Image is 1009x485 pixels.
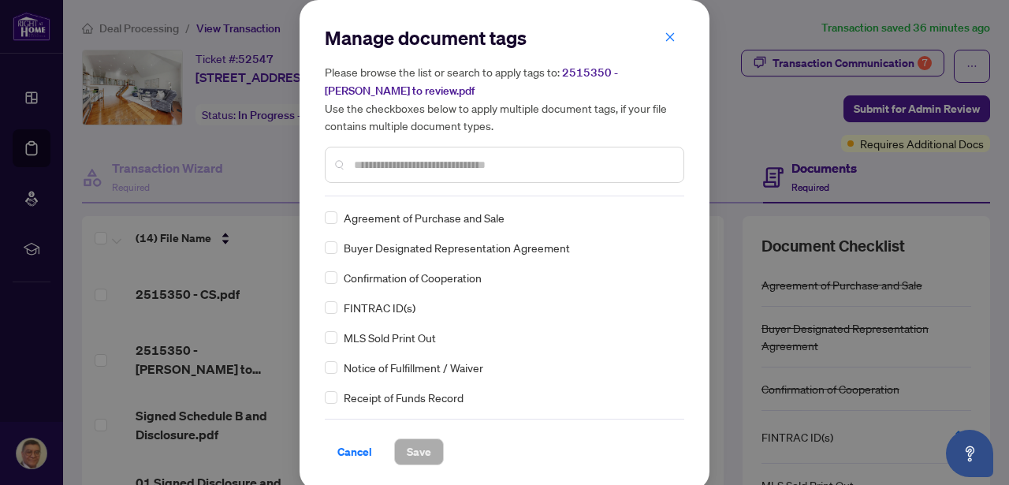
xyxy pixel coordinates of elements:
span: Buyer Designated Representation Agreement [344,239,570,256]
button: Cancel [325,438,385,465]
span: MLS Sold Print Out [344,329,436,346]
span: Notice of Fulfillment / Waiver [344,359,483,376]
span: close [665,32,676,43]
span: FINTRAC ID(s) [344,299,415,316]
button: Save [394,438,444,465]
span: Confirmation of Cooperation [344,269,482,286]
span: Cancel [337,439,372,464]
h5: Please browse the list or search to apply tags to: Use the checkboxes below to apply multiple doc... [325,63,684,134]
button: Open asap [946,430,993,477]
h2: Manage document tags [325,25,684,50]
span: Receipt of Funds Record [344,389,464,406]
span: Agreement of Purchase and Sale [344,209,504,226]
